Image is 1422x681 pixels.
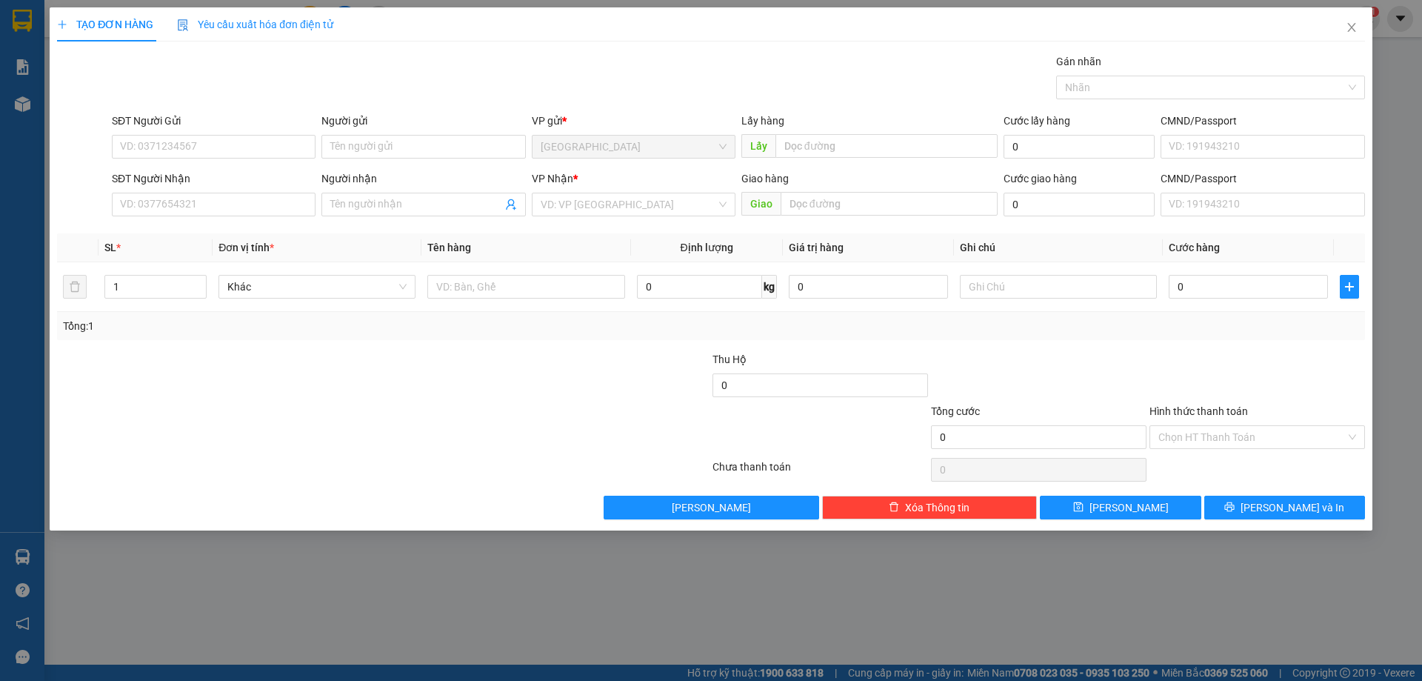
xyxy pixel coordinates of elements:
div: Chưa thanh toán [711,459,929,485]
span: Giá trị hàng [789,242,844,253]
span: close [1346,21,1358,33]
input: Cước lấy hàng [1004,135,1155,159]
span: VP Nhận [532,173,573,185]
label: Cước lấy hàng [1004,115,1070,127]
span: [PERSON_NAME] [1089,499,1169,516]
span: Thu Hộ [712,353,747,365]
input: Dọc đường [775,134,998,158]
img: icon [177,19,189,31]
span: Giao hàng [741,173,789,185]
button: Close [1331,7,1372,49]
span: [PERSON_NAME] [672,499,751,516]
div: VP gửi [532,113,735,129]
span: kg [762,275,777,299]
span: [PERSON_NAME] và In [1241,499,1344,516]
span: delete [889,502,899,514]
span: Lấy hàng [741,115,784,127]
button: save[PERSON_NAME] [1040,496,1201,519]
div: CMND/Passport [1161,113,1364,129]
span: Yêu cầu xuất hóa đơn điện tử [177,19,333,30]
span: Đà Lạt [541,136,727,158]
span: Định lượng [681,242,733,253]
div: Người gửi [321,113,525,129]
button: plus [1340,275,1359,299]
span: Cước hàng [1169,242,1220,253]
button: deleteXóa Thông tin [822,496,1038,519]
div: CMND/Passport [1161,170,1364,187]
span: plus [1341,281,1358,293]
span: Tên hàng [427,242,471,253]
input: Ghi Chú [960,275,1157,299]
label: Gán nhãn [1056,56,1101,67]
button: [PERSON_NAME] [604,496,819,519]
span: Tổng cước [931,405,980,417]
span: Xóa Thông tin [905,499,969,516]
th: Ghi chú [954,233,1163,262]
button: printer[PERSON_NAME] và In [1204,496,1365,519]
span: Lấy [741,134,775,158]
input: Cước giao hàng [1004,193,1155,216]
input: Dọc đường [781,192,998,216]
span: Giao [741,192,781,216]
span: printer [1224,502,1235,514]
span: SL [104,242,116,253]
span: Đơn vị tính [218,242,274,253]
span: TẠO ĐƠN HÀNG [57,19,153,30]
span: save [1073,502,1084,514]
div: Người nhận [321,170,525,187]
div: Tổng: 1 [63,318,549,334]
label: Hình thức thanh toán [1149,405,1248,417]
span: Khác [227,276,407,298]
span: user-add [505,199,517,210]
input: VD: Bàn, Ghế [427,275,624,299]
span: plus [57,19,67,30]
button: delete [63,275,87,299]
label: Cước giao hàng [1004,173,1077,185]
div: SĐT Người Gửi [112,113,316,129]
input: 0 [789,275,948,299]
div: SĐT Người Nhận [112,170,316,187]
